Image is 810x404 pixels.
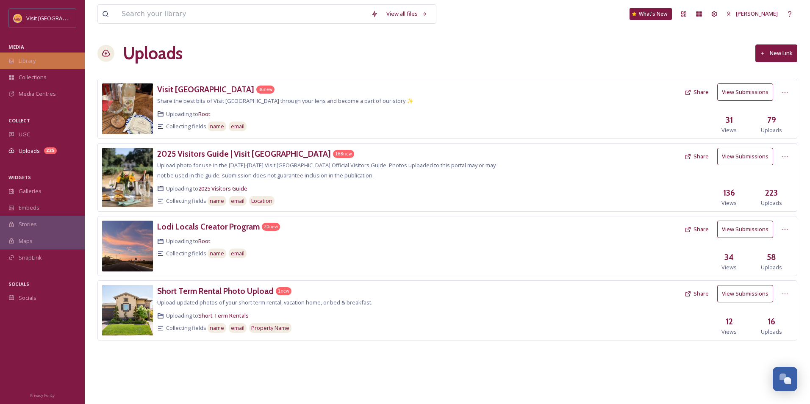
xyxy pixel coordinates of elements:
[717,285,777,302] a: View Submissions
[8,174,31,180] span: WIDGETS
[198,312,249,319] a: Short Term Rentals
[102,83,153,134] img: 7a801711-18c5-448c-b1ee-de6eb4cb7ea8.jpg
[721,126,737,134] span: Views
[19,204,39,212] span: Embeds
[8,44,24,50] span: MEDIA
[210,197,224,205] span: name
[724,251,734,263] h3: 34
[30,393,55,398] span: Privacy Policy
[767,114,776,126] h3: 79
[630,8,672,20] a: What's New
[157,161,496,179] span: Upload photo for use in the [DATE]-[DATE] Visit [GEOGRAPHIC_DATA] Official Visitors Guide. Photos...
[157,299,372,306] span: Upload updated photos of your short term rental, vacation home, or bed & breakfast.
[198,110,211,118] a: Root
[755,44,797,62] button: New Link
[19,220,37,228] span: Stories
[256,86,275,94] div: 36 new
[717,83,773,101] button: View Submissions
[251,197,272,205] span: Location
[262,223,280,231] div: 20 new
[726,114,733,126] h3: 31
[736,10,778,17] span: [PERSON_NAME]
[717,148,773,165] button: View Submissions
[26,14,92,22] span: Visit [GEOGRAPHIC_DATA]
[198,185,247,192] a: 2025 Visitors Guide
[721,328,737,336] span: Views
[768,315,775,328] h3: 16
[157,83,254,96] a: Visit [GEOGRAPHIC_DATA]
[157,285,274,297] a: Short Term Rental Photo Upload
[166,324,206,332] span: Collecting fields
[231,324,244,332] span: email
[761,328,782,336] span: Uploads
[231,122,244,130] span: email
[717,221,773,238] button: View Submissions
[680,84,713,100] button: Share
[761,263,782,271] span: Uploads
[765,187,778,199] h3: 223
[382,6,432,22] a: View all files
[19,147,40,155] span: Uploads
[210,249,224,257] span: name
[680,285,713,302] button: Share
[8,281,29,287] span: SOCIALS
[157,84,254,94] h3: Visit [GEOGRAPHIC_DATA]
[166,249,206,257] span: Collecting fields
[210,122,224,130] span: name
[680,221,713,238] button: Share
[231,197,244,205] span: email
[19,237,33,245] span: Maps
[276,287,291,295] div: 1 new
[210,324,224,332] span: name
[157,149,331,159] h3: 2025 Visitors Guide | Visit [GEOGRAPHIC_DATA]
[19,130,30,138] span: UGC
[102,148,153,207] img: 02ba72ed-9640-4def-b05f-57bda92ce533.jpg
[761,199,782,207] span: Uploads
[166,122,206,130] span: Collecting fields
[166,312,249,320] span: Uploading to
[721,199,737,207] span: Views
[157,97,413,105] span: Share the best bits of Visit [GEOGRAPHIC_DATA] through your lens and become a part of our story ✨
[721,263,737,271] span: Views
[722,6,782,22] a: [PERSON_NAME]
[717,83,777,101] a: View Submissions
[8,117,30,124] span: COLLECT
[102,221,153,271] img: f902a055-b810-4cd2-ac95-4056376f6c03.jpg
[123,41,183,66] a: Uploads
[166,197,206,205] span: Collecting fields
[166,237,211,245] span: Uploading to
[157,148,331,160] a: 2025 Visitors Guide | Visit [GEOGRAPHIC_DATA]
[773,367,797,391] button: Open Chat
[19,254,42,262] span: SnapLink
[680,148,713,165] button: Share
[19,90,56,98] span: Media Centres
[767,251,776,263] h3: 58
[102,285,153,336] img: daniel.arroyo.jr96%40gmail.com-68423d89-8a79-4bf5-9364-f8dc6e68c151.avif
[717,285,773,302] button: View Submissions
[30,390,55,400] a: Privacy Policy
[117,5,367,23] input: Search your library
[19,73,47,81] span: Collections
[726,315,733,328] h3: 12
[157,221,260,232] h3: Lodi Locals Creator Program
[333,150,354,158] div: 168 new
[198,237,211,245] a: Root
[717,148,777,165] a: View Submissions
[14,14,22,22] img: Square%20Social%20Visit%20Lodi.png
[44,147,57,154] div: 225
[19,187,42,195] span: Galleries
[761,126,782,134] span: Uploads
[231,249,244,257] span: email
[166,110,211,118] span: Uploading to
[723,187,735,199] h3: 136
[19,57,36,65] span: Library
[157,286,274,296] h3: Short Term Rental Photo Upload
[717,221,777,238] a: View Submissions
